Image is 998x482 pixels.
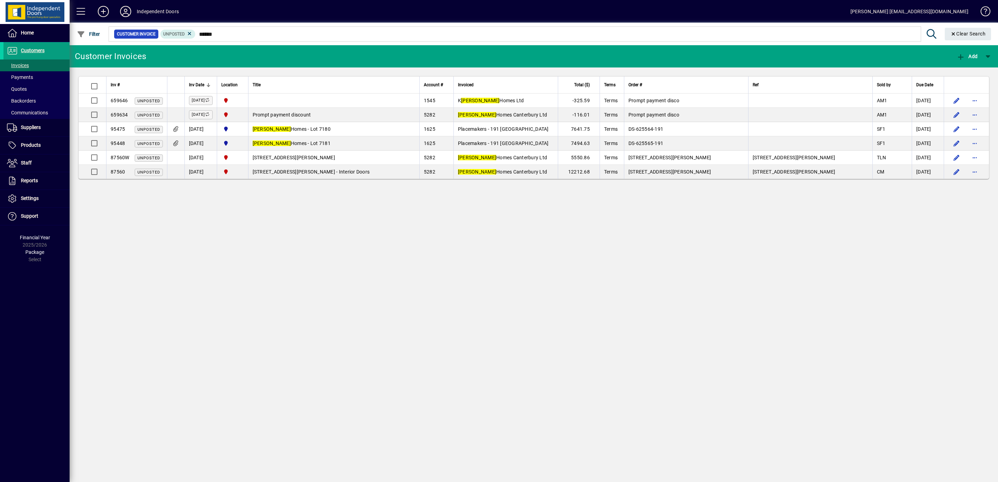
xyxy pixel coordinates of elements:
[458,169,496,175] em: [PERSON_NAME]
[111,81,120,89] span: Inv #
[458,155,547,160] span: Homes Canterbury Ltd
[221,125,244,133] span: Cromwell Central Otago
[111,98,128,103] span: 659646
[253,126,291,132] em: [PERSON_NAME]
[562,81,596,89] div: Total ($)
[7,86,27,92] span: Quotes
[628,98,679,103] span: Prompt payment disco
[7,110,48,115] span: Communications
[111,155,129,160] span: 87560W
[184,136,217,151] td: [DATE]
[558,108,600,122] td: -116.01
[628,155,711,160] span: [STREET_ADDRESS][PERSON_NAME]
[604,140,618,146] span: Terms
[458,169,547,175] span: Homes Canterbury Ltd
[458,98,524,103] span: K Homes Ltd
[458,126,549,132] span: Placemakers - 191 [GEOGRAPHIC_DATA]
[3,119,70,136] a: Suppliers
[558,122,600,136] td: 7641.75
[3,137,70,154] a: Products
[253,112,311,118] span: Prompt payment discount
[951,152,962,163] button: Edit
[3,172,70,190] a: Reports
[912,165,944,179] td: [DATE]
[574,81,590,89] span: Total ($)
[912,108,944,122] td: [DATE]
[912,136,944,151] td: [DATE]
[221,154,244,161] span: Christchurch
[604,126,618,132] span: Terms
[628,140,663,146] span: DS-625565-191
[558,94,600,108] td: -325.59
[955,50,979,63] button: Add
[253,81,261,89] span: Title
[969,152,980,163] button: More options
[458,81,474,89] span: Invoiced
[753,81,759,89] span: Ref
[7,98,36,104] span: Backorders
[969,109,980,120] button: More options
[111,169,125,175] span: 87560
[3,107,70,119] a: Communications
[916,81,940,89] div: Due Date
[184,151,217,165] td: [DATE]
[604,81,616,89] span: Terms
[163,32,185,37] span: Unposted
[877,98,887,103] span: AM1
[184,165,217,179] td: [DATE]
[877,169,885,175] span: CM
[184,122,217,136] td: [DATE]
[7,74,33,80] span: Payments
[221,81,238,89] span: Location
[253,169,370,175] span: [STREET_ADDRESS][PERSON_NAME] - Interior Doors
[424,169,435,175] span: 5282
[951,138,962,149] button: Edit
[424,112,435,118] span: 5282
[969,166,980,177] button: More options
[850,6,968,17] div: [PERSON_NAME] [EMAIL_ADDRESS][DOMAIN_NAME]
[945,28,991,40] button: Clear
[3,190,70,207] a: Settings
[3,24,70,42] a: Home
[916,81,933,89] span: Due Date
[21,30,34,35] span: Home
[604,112,618,118] span: Terms
[912,151,944,165] td: [DATE]
[458,112,547,118] span: Homes Canterbury Ltd
[253,140,291,146] em: [PERSON_NAME]
[20,235,50,240] span: Financial Year
[969,138,980,149] button: More options
[137,156,160,160] span: Unposted
[877,140,886,146] span: SF1
[753,169,835,175] span: [STREET_ADDRESS][PERSON_NAME]
[21,48,45,53] span: Customers
[92,5,114,18] button: Add
[253,155,335,160] span: [STREET_ADDRESS][PERSON_NAME]
[461,98,499,103] em: [PERSON_NAME]
[3,83,70,95] a: Quotes
[424,140,435,146] span: 1625
[951,166,962,177] button: Edit
[189,81,204,89] span: Inv Date
[189,96,213,105] label: [DATE]
[628,81,642,89] span: Order #
[969,123,980,135] button: More options
[221,111,244,119] span: Christchurch
[3,154,70,172] a: Staff
[628,81,744,89] div: Order #
[137,142,160,146] span: Unposted
[975,1,989,24] a: Knowledge Base
[111,112,128,118] span: 659634
[3,95,70,107] a: Backorders
[912,94,944,108] td: [DATE]
[604,155,618,160] span: Terms
[912,122,944,136] td: [DATE]
[137,170,160,175] span: Unposted
[877,112,887,118] span: AM1
[3,71,70,83] a: Payments
[137,6,179,17] div: Independent Doors
[951,109,962,120] button: Edit
[604,98,618,103] span: Terms
[111,140,125,146] span: 95448
[253,81,415,89] div: Title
